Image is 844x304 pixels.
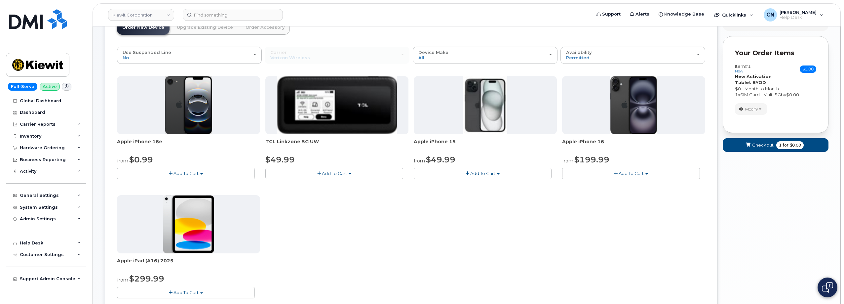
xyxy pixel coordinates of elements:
div: Apple iPhone 15 [414,138,557,152]
a: Alerts [625,8,654,21]
span: for [782,142,790,148]
span: $0.00 [786,92,799,97]
span: Modify [745,106,758,112]
button: Modify [735,103,767,115]
span: No [123,55,129,60]
img: iphone16e.png [165,76,212,134]
button: Availability Permitted [560,47,705,64]
div: $0 - Month to Month [735,86,816,92]
button: Device Make All [413,47,557,64]
img: linkzone5g.png [277,76,397,134]
span: $299.99 [129,274,164,283]
span: Checkout [752,142,774,148]
button: Add To Cart [117,287,255,298]
span: #1 [745,64,751,69]
span: SIM Card - Multi 5G [740,92,781,97]
span: CN [766,11,774,19]
small: from [414,158,425,164]
a: Upgrade Existing Device [172,20,238,35]
span: 1 [735,92,738,97]
span: Add To Cart [173,290,199,295]
span: $0.99 [129,155,153,164]
strong: Tablet BYOD [735,80,766,85]
span: Availability [566,50,592,55]
button: Add To Cart [265,168,403,179]
img: Open chat [822,282,833,293]
button: Checkout 1 for $0.00 [723,138,828,152]
div: Apple iPhone 16e [117,138,260,152]
span: Add To Cart [322,171,347,176]
a: Kiewit Corporation [108,9,174,21]
strong: New Activation [735,74,772,79]
span: Add To Cart [619,171,644,176]
div: Apple iPhone 16 [562,138,705,152]
small: from [117,277,128,283]
button: Add To Cart [414,168,552,179]
span: $199.99 [574,155,609,164]
button: Use Suspended Line No [117,47,262,64]
span: Quicklinks [722,12,746,18]
button: Add To Cart [117,168,255,179]
span: $0.00 [790,142,801,148]
button: Add To Cart [562,168,700,179]
div: TCL Linkzone 5G UW [265,138,408,152]
small: new [735,69,743,73]
span: $0.00 [800,65,816,73]
p: Your Order Items [735,48,816,58]
span: Add To Cart [173,171,199,176]
span: All [418,55,424,60]
img: iphone_16_plus.png [610,76,657,134]
span: Device Make [418,50,448,55]
span: Use Suspended Line [123,50,171,55]
span: $49.99 [265,155,295,164]
a: Order New Device [117,20,170,35]
div: Apple iPad (A16) 2025 [117,257,260,271]
div: Quicklinks [710,8,758,22]
h3: Item [735,64,751,73]
div: Connor Nguyen [759,8,828,22]
span: 1 [779,142,782,148]
span: Alerts [635,11,649,18]
span: Permitted [566,55,590,60]
span: Help Desk [780,15,817,20]
div: x by [735,92,816,98]
a: Knowledge Base [654,8,709,21]
span: Knowledge Base [664,11,704,18]
img: iphone15.jpg [463,76,507,134]
small: from [562,158,573,164]
a: Support [592,8,625,21]
a: Order Accessory [240,20,290,35]
small: from [117,158,128,164]
input: Find something... [183,9,283,21]
span: [PERSON_NAME] [780,10,817,15]
span: $49.99 [426,155,455,164]
span: Add To Cart [470,171,495,176]
span: Support [602,11,621,18]
img: ipad_11.png [163,195,214,253]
